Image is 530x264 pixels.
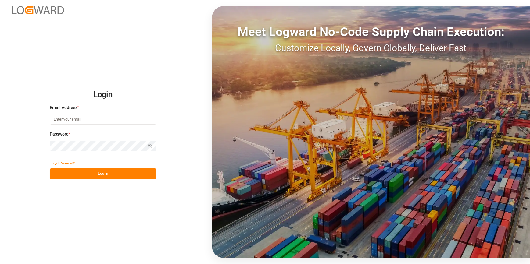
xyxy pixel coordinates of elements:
[50,131,69,137] span: Password
[212,23,530,41] div: Meet Logward No-Code Supply Chain Execution:
[50,104,77,111] span: Email Address
[12,6,64,14] img: Logward_new_orange.png
[212,41,530,55] div: Customize Locally, Govern Globally, Deliver Fast
[50,85,156,104] h2: Login
[50,114,156,125] input: Enter your email
[50,158,75,168] button: Forgot Password?
[50,168,156,179] button: Log In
